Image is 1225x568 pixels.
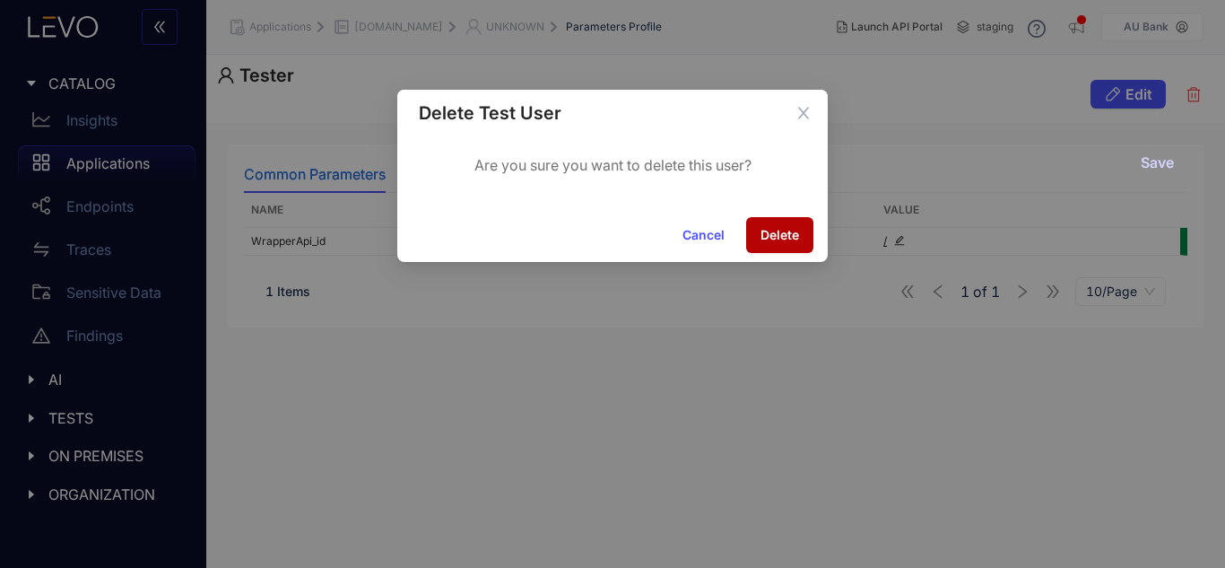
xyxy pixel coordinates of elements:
[668,217,739,253] button: Cancel
[779,90,828,138] button: Close
[746,217,813,253] button: Delete
[419,158,806,172] p: Are you sure you want to delete this user?
[795,105,812,121] span: close
[419,104,806,122] div: Delete Test User
[760,228,799,242] span: Delete
[1127,148,1187,177] button: Save
[682,228,725,242] span: Cancel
